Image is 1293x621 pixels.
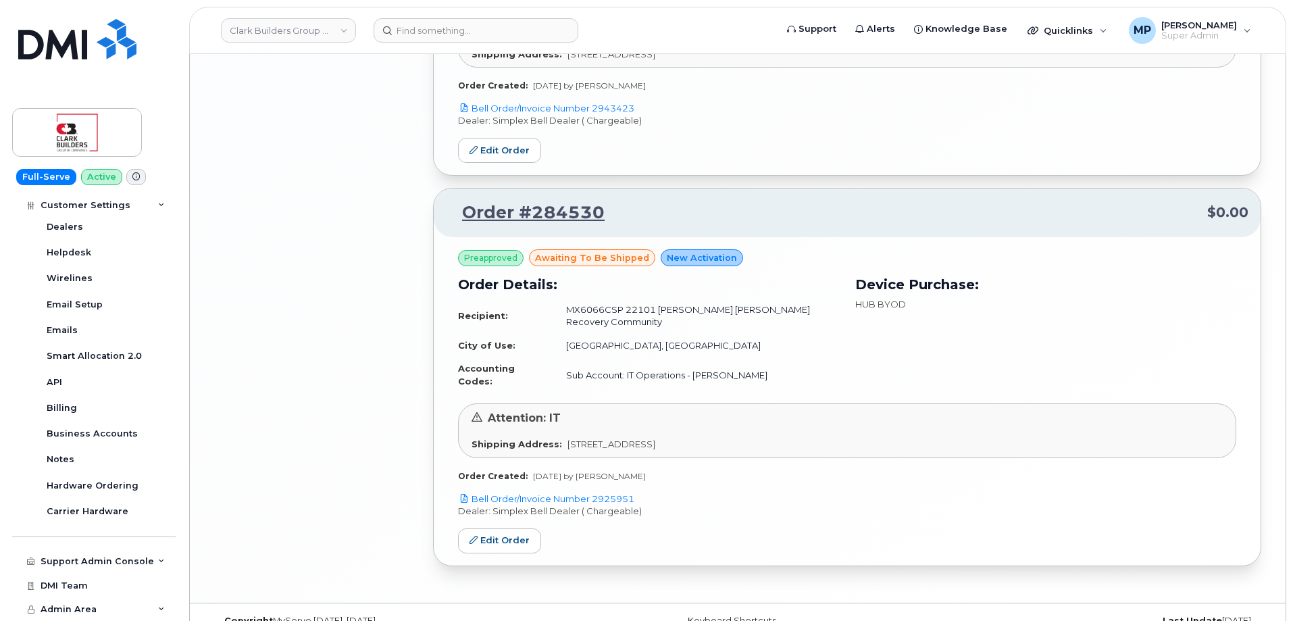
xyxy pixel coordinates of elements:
[1161,30,1237,41] span: Super Admin
[221,18,356,43] a: Clark Builders Group of Companies
[567,439,655,449] span: [STREET_ADDRESS]
[458,103,634,114] a: Bell Order/Invoice Number 2943423
[446,201,605,225] a: Order #284530
[846,16,905,43] a: Alerts
[855,299,906,309] span: HUB BYOD
[374,18,578,43] input: Find something...
[472,49,562,59] strong: Shipping Address:
[535,251,649,264] span: awaiting to be shipped
[567,49,655,59] span: [STREET_ADDRESS]
[1207,203,1248,222] span: $0.00
[458,138,541,163] a: Edit Order
[798,22,836,36] span: Support
[458,493,634,504] a: Bell Order/Invoice Number 2925951
[667,251,737,264] span: New Activation
[458,471,528,481] strong: Order Created:
[926,22,1007,36] span: Knowledge Base
[778,16,846,43] a: Support
[905,16,1017,43] a: Knowledge Base
[488,412,561,424] span: Attention: IT
[458,528,541,553] a: Edit Order
[1161,20,1237,30] span: [PERSON_NAME]
[533,471,646,481] span: [DATE] by [PERSON_NAME]
[458,80,528,91] strong: Order Created:
[533,80,646,91] span: [DATE] by [PERSON_NAME]
[1234,562,1283,611] iframe: Messenger Launcher
[458,310,508,321] strong: Recipient:
[1119,17,1261,44] div: Michael Partack
[458,340,515,351] strong: City of Use:
[458,114,1236,127] p: Dealer: Simplex Bell Dealer ( Chargeable)
[464,252,517,264] span: Preapproved
[1018,17,1117,44] div: Quicklinks
[458,363,515,387] strong: Accounting Codes:
[1044,25,1093,36] span: Quicklinks
[554,357,839,393] td: Sub Account: IT Operations - [PERSON_NAME]
[458,505,1236,518] p: Dealer: Simplex Bell Dealer ( Chargeable)
[855,274,1236,295] h3: Device Purchase:
[867,22,895,36] span: Alerts
[554,334,839,357] td: [GEOGRAPHIC_DATA], [GEOGRAPHIC_DATA]
[554,298,839,334] td: MX6066CSP 22101 [PERSON_NAME] [PERSON_NAME] Recovery Community
[1134,22,1151,39] span: MP
[472,439,562,449] strong: Shipping Address:
[458,274,839,295] h3: Order Details:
